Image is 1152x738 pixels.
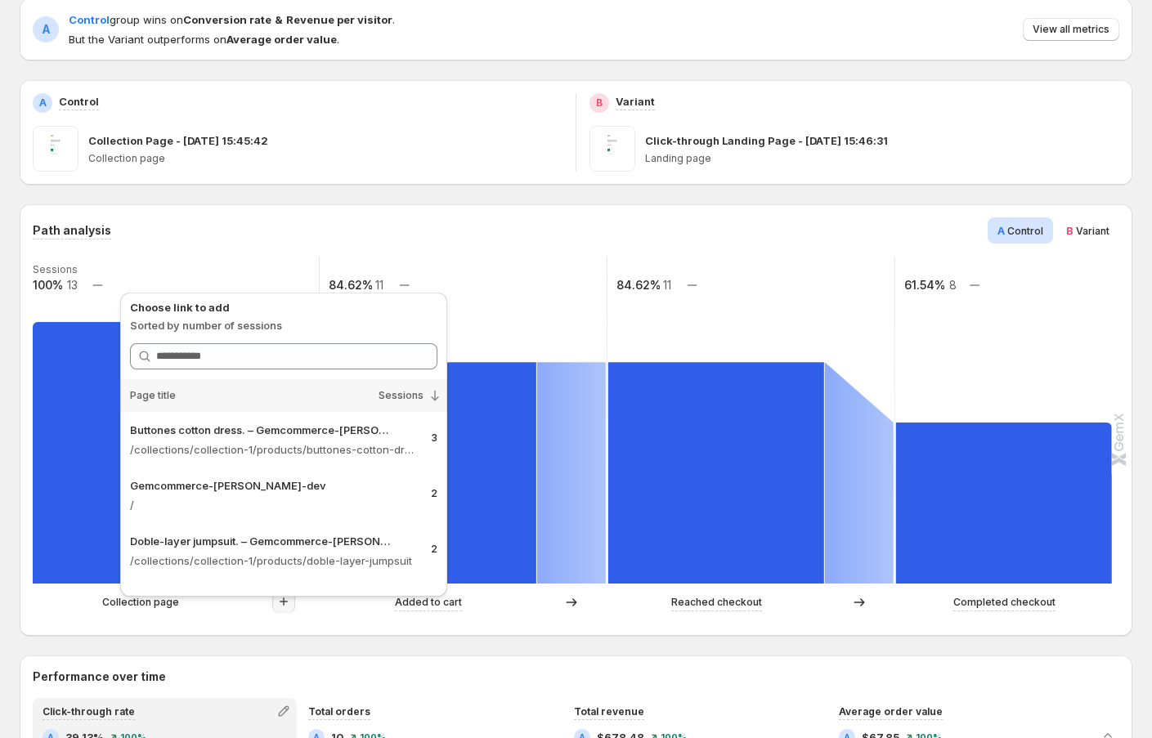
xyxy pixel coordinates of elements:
strong: Average order value [226,33,337,46]
p: Reached checkout [671,594,762,611]
strong: & [275,13,283,26]
p: Click-through Landing Page - [DATE] 15:46:31 [645,132,888,149]
p: Collection page [102,594,179,611]
text: 100% [33,278,63,292]
span: Page title [130,389,176,402]
h2: A [43,21,50,38]
h2: B [596,96,603,110]
text: 8 [949,278,957,292]
img: Collection Page - Aug 28, 15:45:42 [33,126,78,172]
p: Choose link to add [130,299,437,315]
p: 2021 decoration creative 3D LED night light table lamp children bedroo – Gemcommerce-[PERSON_NAME... [130,588,394,605]
path: Reached checkout: 11 [608,362,824,584]
span: Click-through rate [43,705,135,718]
span: Control [69,13,110,26]
span: View all metrics [1033,23,1109,36]
span: Total orders [308,705,370,718]
span: Total revenue [574,705,644,718]
p: 2 [431,543,437,556]
strong: Revenue per visitor [286,13,392,26]
p: Added to cart [395,594,462,611]
p: / [130,497,418,513]
text: 84.62% [329,278,373,292]
span: Variant [1076,225,1109,237]
p: Collection page [88,152,563,165]
text: 13 [67,278,78,292]
span: A [997,224,1005,237]
text: Sessions [33,263,78,275]
button: View all metrics [1023,18,1119,41]
text: 11 [663,278,671,292]
span: group wins on . [69,13,395,26]
p: Doble-layer jumpsuit. – Gemcommerce-[PERSON_NAME] [130,533,392,549]
p: Completed checkout [953,594,1056,611]
img: Click-through Landing Page - Aug 28, 15:46:31 [589,126,635,172]
p: Gemcommerce-[PERSON_NAME]-dev [130,477,326,494]
span: But the Variant outperforms on . [69,31,395,47]
p: /collections/collection-1/products/doble-layer-jumpsuit [130,552,418,569]
p: Collection Page - [DATE] 15:45:42 [88,132,268,149]
path: Completed checkout: 8 [896,423,1112,584]
strong: Conversion rate [183,13,271,26]
text: 84.62% [616,278,661,292]
h2: A [39,96,47,110]
span: B [1066,224,1074,237]
text: 61.54% [904,278,945,292]
h3: Path analysis [33,222,111,239]
p: Control [59,93,99,110]
p: Variant [616,93,655,110]
span: Control [1007,225,1043,237]
p: 2 [431,487,437,500]
h2: Performance over time [33,669,1119,685]
span: Sessions [379,389,424,402]
p: /collections/collection-1/products/buttones-cotton-dress [130,441,419,458]
p: 3 [432,432,437,445]
text: 11 [375,278,383,292]
p: Buttones cotton dress. – Gemcommerce-[PERSON_NAME] [130,422,392,438]
span: Average order value [839,705,943,718]
p: Landing page [645,152,1119,165]
p: Sorted by number of sessions [130,317,437,333]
